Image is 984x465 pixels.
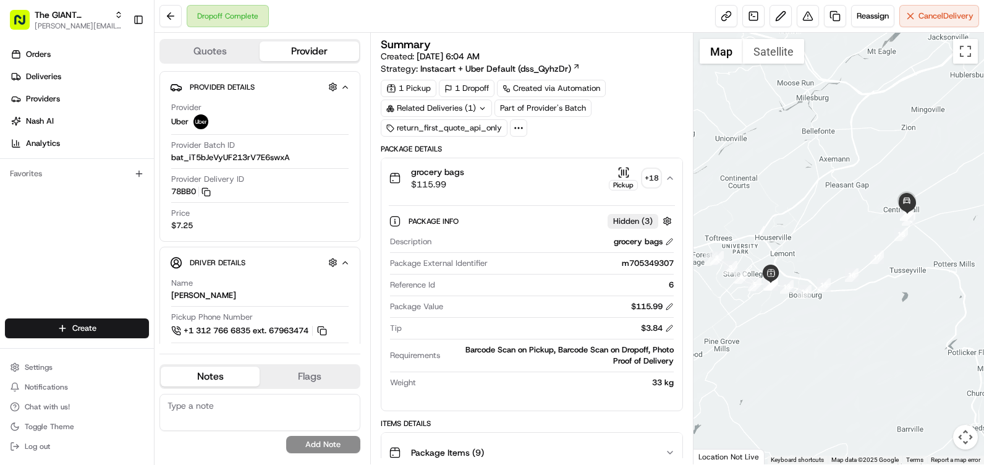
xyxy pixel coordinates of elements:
button: Create [5,318,149,338]
div: 📗 [12,181,22,190]
div: 6 [440,279,674,291]
button: Toggle Theme [5,418,149,435]
button: Show satellite imagery [743,39,804,64]
a: Deliveries [5,67,154,87]
img: Google [697,448,737,464]
img: 1736555255976-a54dd68f-1ca7-489b-9aae-adbdc363a1c4 [12,118,35,140]
span: Package Info [409,216,461,226]
span: Pickup Phone Number [171,312,253,323]
div: 12 [765,277,778,291]
button: Map camera controls [953,425,978,450]
span: Pylon [123,210,150,219]
span: Driver Details [190,258,245,268]
span: Analytics [26,138,60,149]
a: Instacart + Uber Default (dss_QyhzDr) [420,62,580,75]
div: Related Deliveries (1) [381,100,492,117]
span: Notifications [25,382,68,392]
img: Nash [12,12,37,37]
span: Log out [25,442,50,451]
div: return_first_quote_api_only [381,119,507,137]
a: Report a map error [931,456,980,463]
span: Tip [390,323,402,334]
button: The GIANT Company [35,9,109,21]
a: +1 312 766 6835 ext. 67963474 [171,324,329,338]
div: Package Details [381,144,683,154]
div: Barcode Scan on Pickup, Barcode Scan on Dropoff, Photo Proof of Delivery [445,344,674,367]
button: Quotes [161,41,260,61]
button: Provider [260,41,358,61]
span: Price [171,208,190,219]
button: 78BB0 [171,186,211,197]
span: grocery bags [411,166,464,178]
div: 18 [894,228,908,241]
div: 💻 [104,181,114,190]
div: 13 [780,280,794,294]
span: API Documentation [117,179,198,192]
span: Name [171,278,193,289]
span: Providers [26,93,60,105]
span: Orders [26,49,51,60]
a: Analytics [5,134,154,153]
a: 📗Knowledge Base [7,174,100,197]
button: Show street map [700,39,743,64]
div: Favorites [5,164,149,184]
span: Provider [171,102,201,113]
div: 14 [798,285,812,299]
a: Created via Automation [497,80,606,97]
span: Cancel Delivery [918,11,973,22]
span: Provider Batch ID [171,140,235,151]
div: $3.84 [641,323,674,334]
button: Notes [161,367,260,386]
span: Created: [381,50,480,62]
div: 15 [817,278,831,292]
span: Uber [171,116,189,127]
img: profile_uber_ahold_partner.png [193,114,208,129]
span: Map data ©2025 Google [831,456,899,463]
div: 3 [724,261,737,275]
span: $7.25 [171,220,193,231]
button: [PERSON_NAME][EMAIL_ADDRESS][PERSON_NAME][DOMAIN_NAME] [35,21,123,31]
span: Weight [390,377,416,388]
div: m705349307 [493,258,674,269]
button: Settings [5,359,149,376]
button: Chat with us! [5,398,149,416]
div: 4 [734,270,748,284]
button: Reassign [851,5,894,27]
div: $115.99 [631,301,674,312]
span: Description [390,236,431,247]
span: Toggle Theme [25,422,74,432]
button: Pickup+18 [609,166,660,190]
span: Knowledge Base [25,179,95,192]
div: grocery bags$115.99Pickup+18 [381,198,682,411]
a: Nash AI [5,111,154,131]
button: Hidden (3) [608,213,675,229]
button: Notifications [5,378,149,396]
span: Create [72,323,96,334]
div: grocery bags [614,236,674,247]
div: 33 kg [421,377,674,388]
span: Requirements [390,350,440,361]
span: bat_iT5bJeVyUF213rV7E6swxA [171,152,290,163]
span: Reassign [857,11,889,22]
div: 16 [845,268,859,282]
div: Location Not Live [693,449,765,464]
div: We're available if you need us! [42,130,156,140]
a: Open this area in Google Maps (opens a new window) [697,448,737,464]
span: Package External Identifier [390,258,488,269]
div: 5 [748,278,761,291]
div: Start new chat [42,118,203,130]
div: Strategy: [381,62,580,75]
div: 1 [704,252,718,266]
span: Reference Id [390,279,435,291]
a: Providers [5,89,154,109]
a: Terms (opens in new tab) [906,456,923,463]
p: Welcome 👋 [12,49,225,69]
div: 2 [710,251,724,265]
div: Pickup [609,180,638,190]
button: CancelDelivery [899,5,979,27]
span: Chat with us! [25,402,70,412]
button: Provider Details [170,77,350,97]
button: Driver Details [170,252,350,273]
span: Provider Details [190,82,255,92]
